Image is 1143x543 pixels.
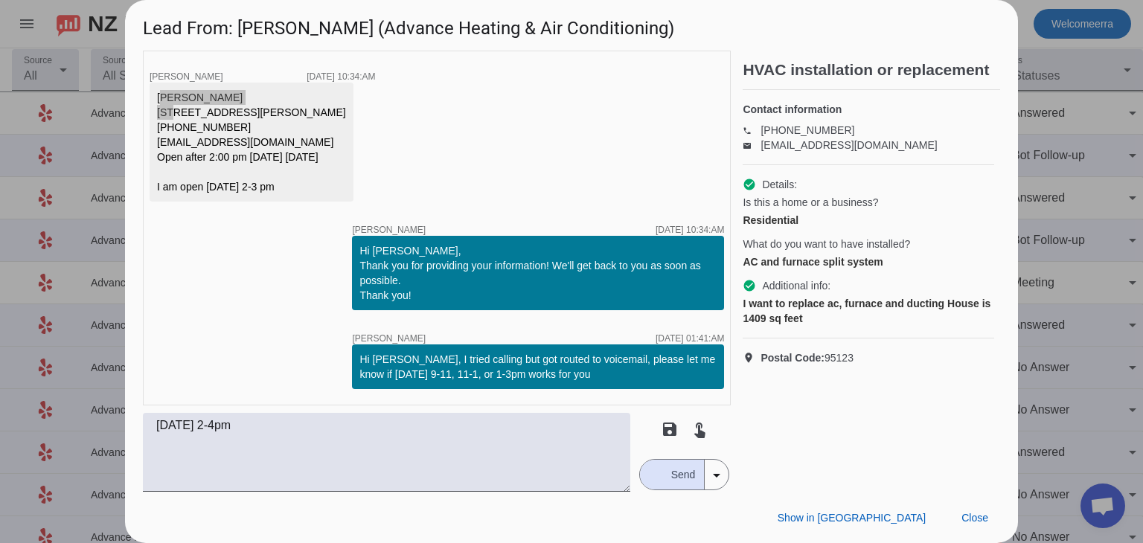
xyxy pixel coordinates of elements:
a: [EMAIL_ADDRESS][DOMAIN_NAME] [761,139,937,151]
span: Is this a home or a business? [743,195,878,210]
div: [DATE] 10:34:AM [656,225,724,234]
mat-icon: touch_app [691,420,708,438]
span: [PERSON_NAME] [352,334,426,343]
mat-icon: location_on [743,352,761,364]
span: What do you want to have installed? [743,237,910,251]
h2: HVAC installation or replacement [743,62,1000,77]
mat-icon: arrow_drop_down [708,466,726,484]
mat-icon: check_circle [743,279,756,292]
h4: Contact information [743,102,994,117]
span: Additional info: [762,278,830,293]
mat-icon: phone [743,126,761,134]
div: AC and furnace split system [743,254,994,269]
strong: Postal Code: [761,352,825,364]
div: [DATE] 01:41:AM [656,334,724,343]
button: Show in [GEOGRAPHIC_DATA] [766,504,938,531]
span: Details: [762,177,797,192]
div: [PERSON_NAME] [STREET_ADDRESS][PERSON_NAME] [PHONE_NUMBER] [EMAIL_ADDRESS][DOMAIN_NAME] Open afte... [157,90,346,194]
div: Residential [743,213,994,228]
div: Hi [PERSON_NAME], I tried calling but got routed to voicemail, please let me know if [DATE] 9-11,... [359,352,717,382]
span: Close [961,512,988,524]
a: [PHONE_NUMBER] [761,124,854,136]
div: Hi [PERSON_NAME], Thank you for providing your information! We'll get back to you as soon as poss... [359,243,717,303]
div: I want to replace ac, furnace and ducting House is 1409 sq feet [743,296,994,326]
mat-icon: email [743,141,761,149]
span: [PERSON_NAME] [352,225,426,234]
span: Show in [GEOGRAPHIC_DATA] [778,512,926,524]
button: Close [950,504,1000,531]
div: [DATE] 10:34:AM [307,72,375,81]
mat-icon: check_circle [743,178,756,191]
span: [PERSON_NAME] [150,71,223,82]
mat-icon: save [661,420,679,438]
span: Send [662,460,705,489]
span: 95123 [761,350,854,365]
